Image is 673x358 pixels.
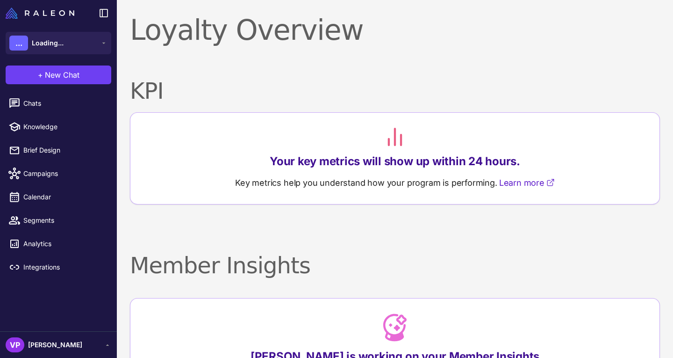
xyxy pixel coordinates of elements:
[499,176,555,189] a: Learn more
[4,257,113,277] a: Integrations
[45,69,79,80] span: New Chat
[38,69,43,80] span: +
[4,117,113,137] a: Knowledge
[4,140,113,160] a: Brief Design
[23,215,106,226] span: Segments
[130,77,660,105] h2: KPI
[6,7,74,19] img: Raleon Logo
[23,239,106,249] span: Analytics
[4,234,113,254] a: Analytics
[4,211,113,230] a: Segments
[28,340,82,350] span: [PERSON_NAME]
[4,164,113,183] a: Campaigns
[4,94,113,113] a: Chats
[23,122,106,132] span: Knowledge
[6,337,24,352] div: VP
[6,66,111,84] button: +New Chat
[6,7,78,19] a: Raleon Logo
[23,98,106,109] span: Chats
[130,251,660,279] h2: Member Insights
[9,36,28,51] div: ...
[32,38,64,48] span: Loading...
[23,192,106,202] span: Calendar
[270,154,520,169] p: Your key metrics will show up within 24 hours.
[130,13,660,47] h1: Loyalty Overview
[23,262,106,272] span: Integrations
[23,145,106,155] span: Brief Design
[23,168,106,179] span: Campaigns
[235,176,555,189] p: Key metrics help you understand how your program is performing.
[6,32,111,54] button: ...Loading...
[4,187,113,207] a: Calendar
